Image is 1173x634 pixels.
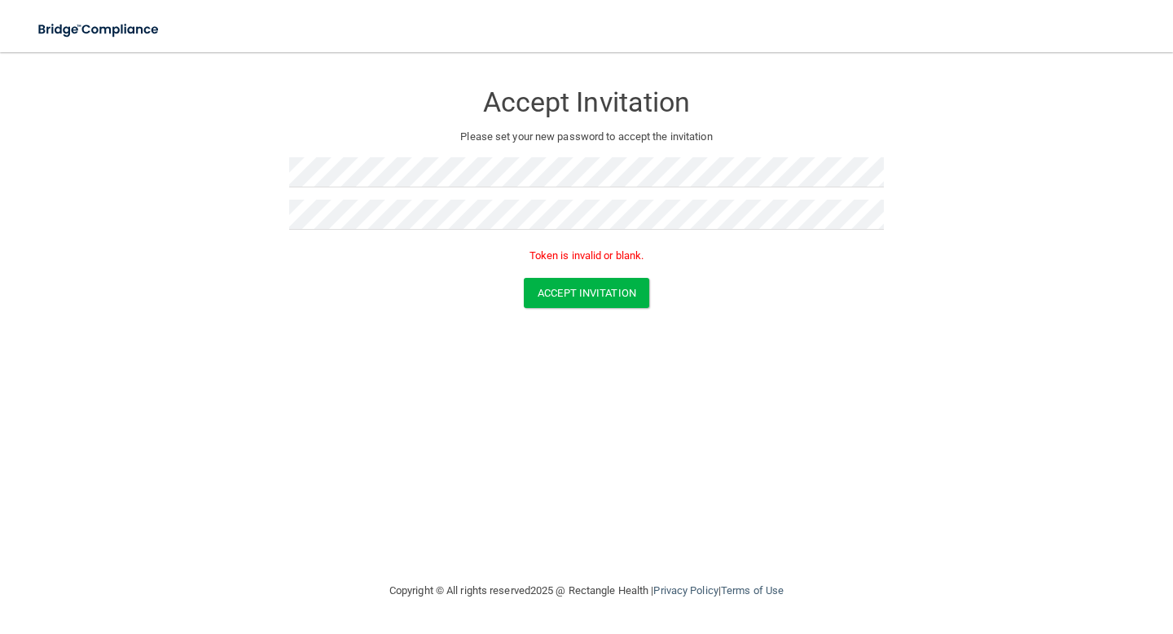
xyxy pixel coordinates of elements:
[653,584,718,597] a: Privacy Policy
[24,13,174,46] img: bridge_compliance_login_screen.278c3ca4.svg
[301,127,872,147] p: Please set your new password to accept the invitation
[289,246,884,266] p: Token is invalid or blank.
[289,565,884,617] div: Copyright © All rights reserved 2025 @ Rectangle Health | |
[289,87,884,117] h3: Accept Invitation
[524,278,649,308] button: Accept Invitation
[721,584,784,597] a: Terms of Use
